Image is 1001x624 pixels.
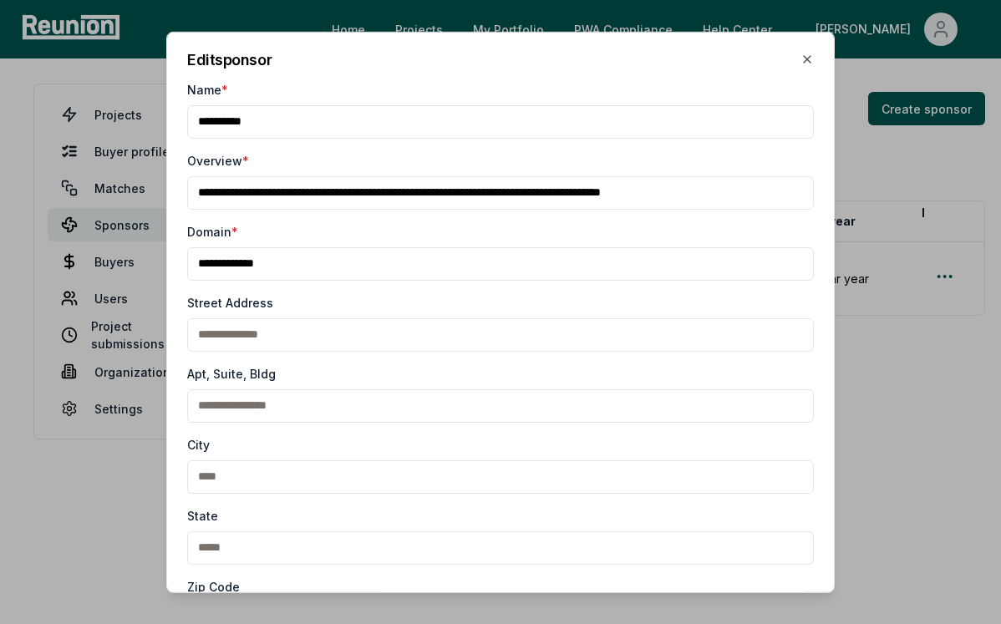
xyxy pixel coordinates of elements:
label: Domain [187,222,238,240]
label: State [187,506,218,524]
label: City [187,435,210,453]
h2: Edit sponsor [187,52,272,67]
label: Zip Code [187,577,240,595]
label: Street Address [187,293,273,311]
label: Overview [187,151,249,169]
label: Apt, Suite, Bldg [187,364,276,382]
label: Name [187,80,228,98]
